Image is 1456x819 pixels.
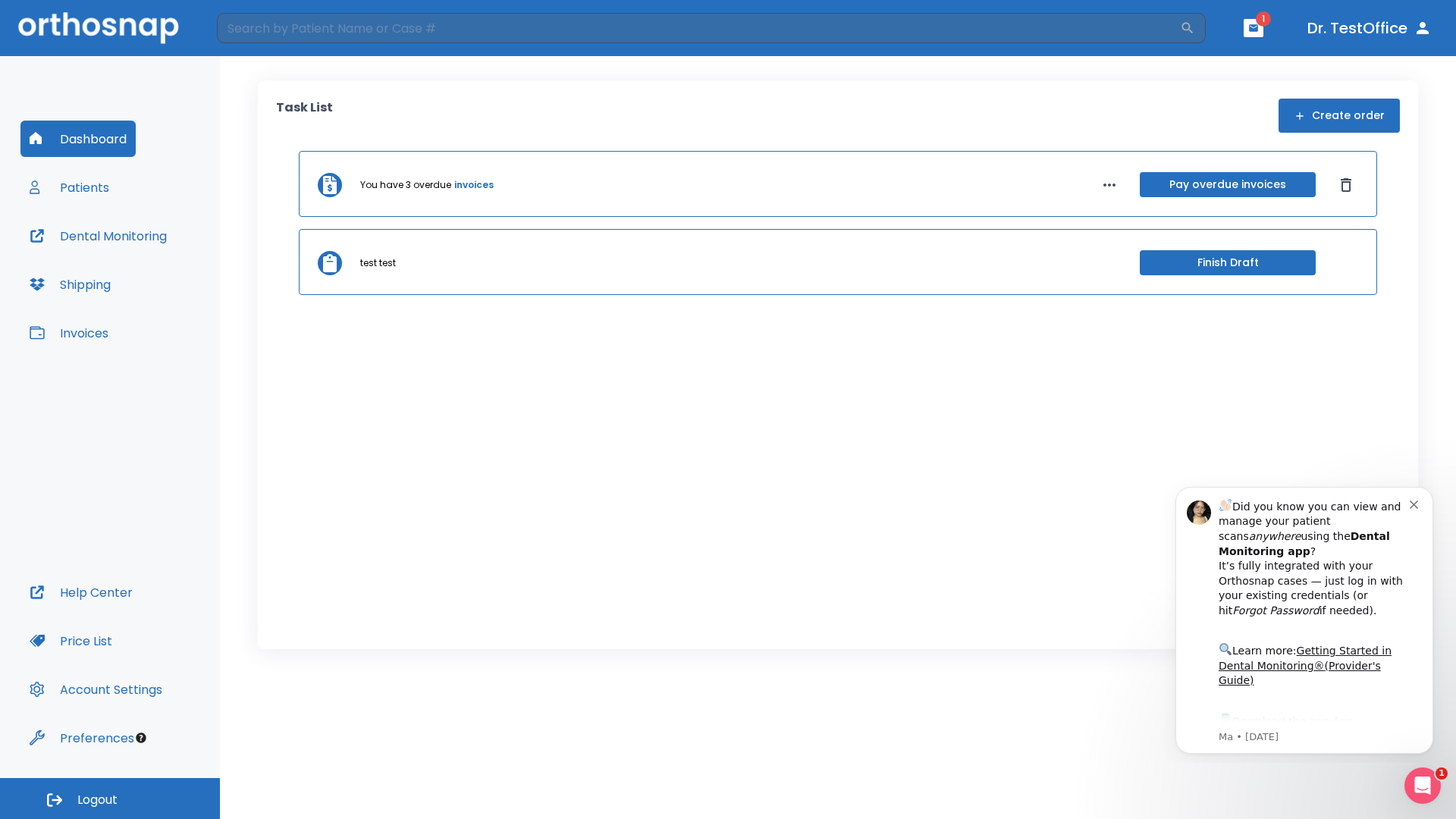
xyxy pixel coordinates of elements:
[1301,14,1438,42] button: Dr. TestOffice
[217,13,1180,43] input: Search by Patient Name or Case #
[1153,473,1456,763] iframe: Intercom notifications message
[20,671,171,708] button: Account Settings
[20,574,142,610] button: Help Center
[276,99,333,133] p: Task List
[20,121,136,157] button: Dashboard
[20,315,118,351] button: Invoices
[20,218,176,254] button: Dental Monitoring
[20,623,121,659] button: Price List
[1279,99,1400,133] button: Create order
[1256,11,1271,27] span: 1
[66,238,257,315] div: Download the app: | ​ Let us know if you need help getting started!
[20,720,143,756] button: Preferences
[360,178,451,192] p: You have 3 overdue
[66,257,257,271] p: Message from Ma, sent 8w ago
[1404,767,1441,804] iframe: Intercom live chat
[77,792,118,808] span: Logout
[1334,173,1358,197] button: Dismiss
[1140,172,1316,197] button: Pay overdue invoices
[20,169,118,206] button: Patients
[66,242,201,269] a: App Store
[20,266,120,303] button: Shipping
[134,731,148,745] div: Tooltip anchor
[18,12,179,43] img: Orthosnap
[454,178,494,192] a: invoices
[360,256,396,270] p: test test
[1140,250,1316,275] button: Finish Draft
[257,24,269,36] button: Dismiss notification
[1436,767,1448,780] span: 1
